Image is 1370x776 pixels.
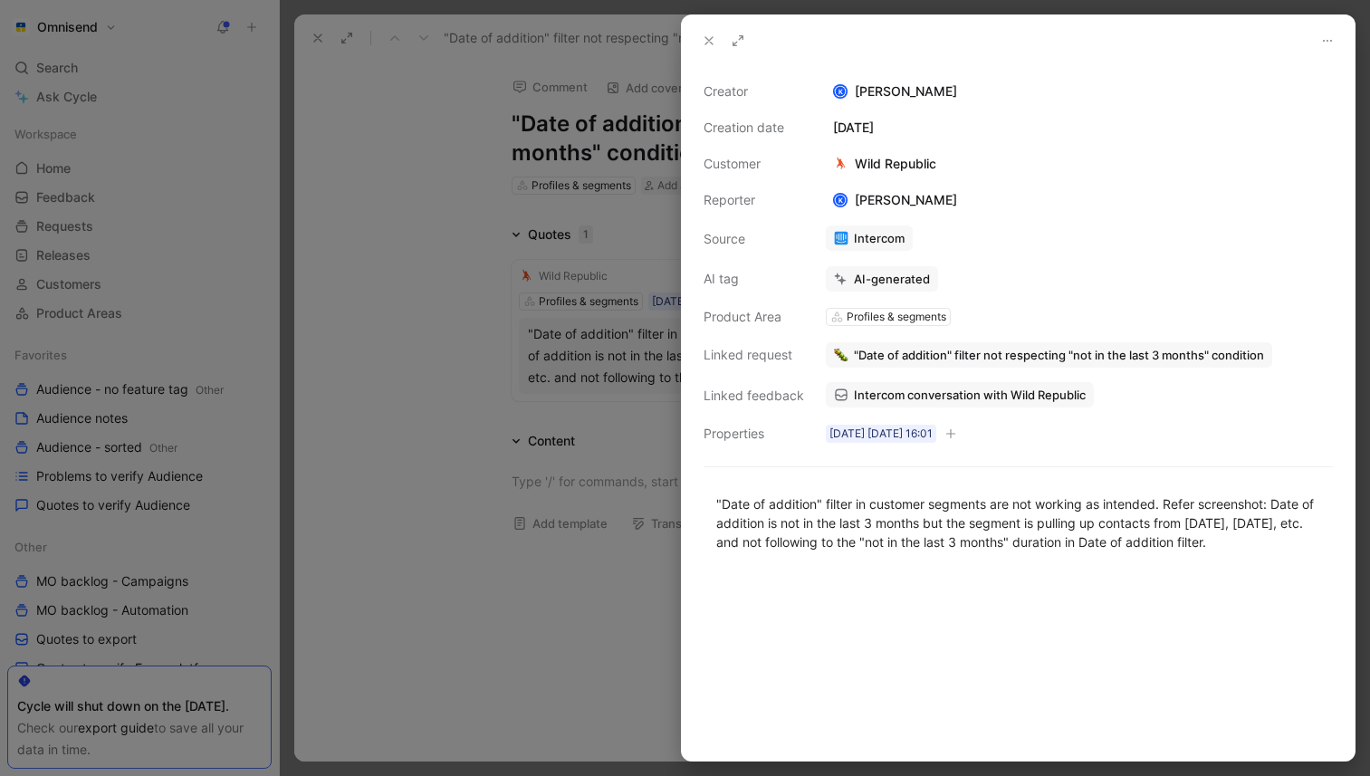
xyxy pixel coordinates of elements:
span: "Date of addition" filter not respecting "not in the last 3 months" condition [854,347,1264,363]
div: Properties [704,423,804,445]
span: Intercom conversation with Wild Republic [854,387,1086,403]
div: [PERSON_NAME] [826,189,964,211]
div: [DATE] [826,117,1333,139]
div: Linked request [704,344,804,366]
div: Creator [704,81,804,102]
a: Intercom conversation with Wild Republic [826,382,1094,407]
div: Creation date [704,117,804,139]
div: [DATE] [DATE] 16:01 [829,425,933,443]
div: Wild Republic [826,153,944,175]
button: 🐛"Date of addition" filter not respecting "not in the last 3 months" condition [826,342,1272,368]
div: Source [704,228,804,250]
div: Profiles & segments [847,308,946,326]
div: Reporter [704,189,804,211]
div: AI tag [704,268,804,290]
img: 🐛 [834,348,848,362]
div: Product Area [704,306,804,328]
div: K [835,86,847,98]
img: logo [833,157,848,171]
a: Intercom [826,225,913,251]
div: Linked feedback [704,385,804,407]
div: AI-generated [854,271,930,287]
div: "Date of addition" filter in customer segments are not working as intended. Refer screenshot: Dat... [716,494,1320,551]
div: K [835,195,847,206]
div: [PERSON_NAME] [826,81,1333,102]
button: AI-generated [826,266,938,292]
div: Customer [704,153,804,175]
